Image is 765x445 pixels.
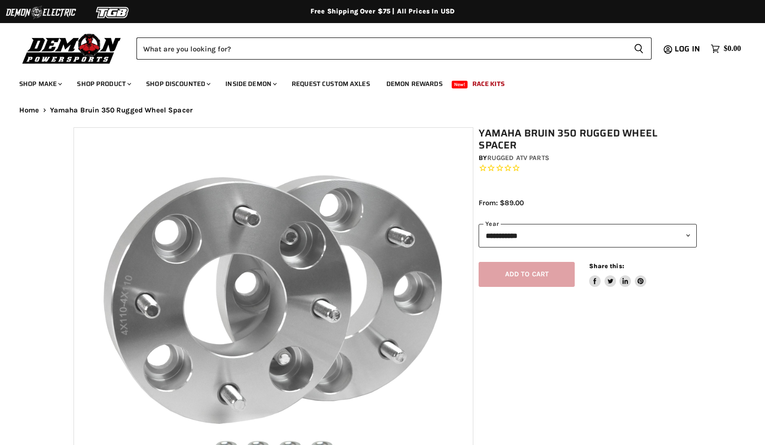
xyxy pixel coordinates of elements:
input: Search [136,37,626,60]
a: Home [19,106,39,114]
a: Log in [670,45,706,53]
a: Request Custom Axles [284,74,377,94]
span: Log in [675,43,700,55]
span: Rated 0.0 out of 5 stars 0 reviews [479,163,697,173]
span: Yamaha Bruin 350 Rugged Wheel Spacer [50,106,193,114]
button: Search [626,37,652,60]
a: Shop Product [70,74,137,94]
a: Inside Demon [218,74,283,94]
span: From: $89.00 [479,198,524,207]
img: Demon Electric Logo 2 [5,3,77,22]
span: $0.00 [724,44,741,53]
select: year [479,224,697,247]
a: Demon Rewards [379,74,450,94]
img: Demon Powersports [19,31,124,65]
span: New! [452,81,468,88]
span: Share this: [589,262,624,270]
form: Product [136,37,652,60]
a: Rugged ATV Parts [487,154,549,162]
a: Race Kits [465,74,512,94]
div: by [479,153,697,163]
ul: Main menu [12,70,739,94]
img: TGB Logo 2 [77,3,149,22]
a: $0.00 [706,42,746,56]
aside: Share this: [589,262,646,287]
a: Shop Discounted [139,74,216,94]
h1: Yamaha Bruin 350 Rugged Wheel Spacer [479,127,697,151]
a: Shop Make [12,74,68,94]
